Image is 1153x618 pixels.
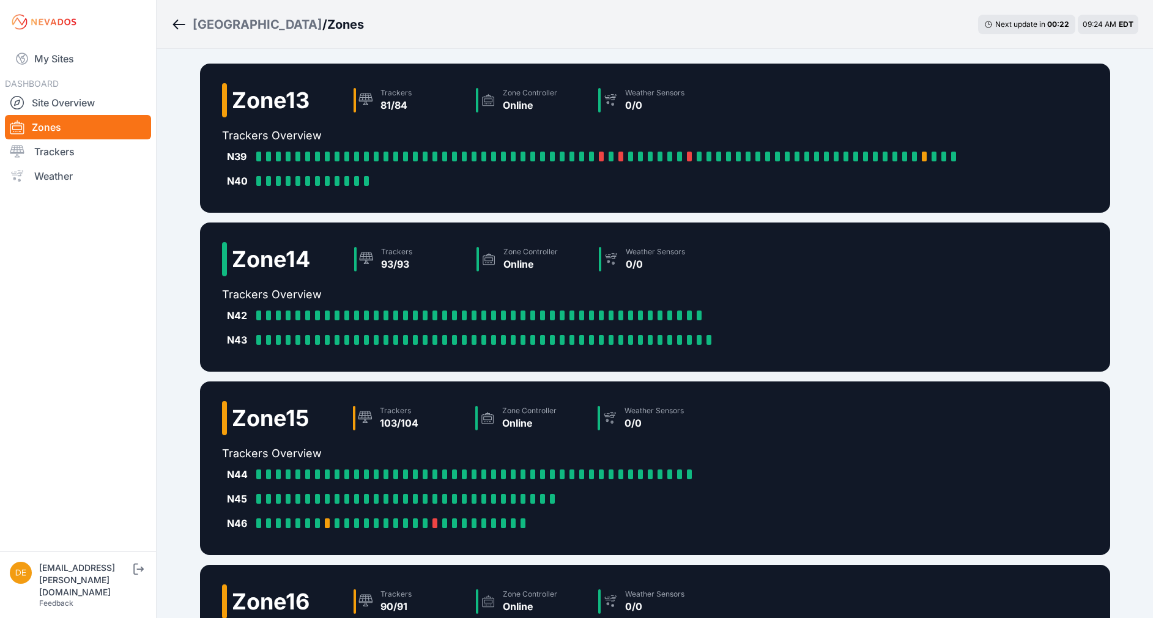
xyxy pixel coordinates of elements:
span: / [322,16,327,33]
div: N45 [227,491,251,506]
div: Trackers [380,88,412,98]
div: 0/0 [625,98,684,112]
h3: Zones [327,16,364,33]
a: Trackers81/84 [349,83,471,117]
a: Weather Sensors0/0 [593,401,715,435]
div: N42 [227,308,251,323]
div: Zone Controller [503,247,558,257]
div: Zone Controller [502,406,557,416]
div: Online [503,98,557,112]
a: Zones [5,115,151,139]
div: 81/84 [380,98,412,112]
h2: Trackers Overview [222,286,721,303]
a: [GEOGRAPHIC_DATA] [193,16,322,33]
span: Next update in [995,20,1045,29]
div: Zone Controller [503,589,557,599]
a: Trackers93/93 [349,242,472,276]
a: Trackers103/104 [348,401,470,435]
a: My Sites [5,44,151,73]
h2: Trackers Overview [222,127,966,144]
nav: Breadcrumb [171,9,364,40]
h2: Zone 15 [232,406,309,430]
div: Trackers [380,589,412,599]
div: N43 [227,333,251,347]
div: N46 [227,516,251,531]
div: N39 [227,149,251,164]
div: Zone Controller [503,88,557,98]
div: Trackers [381,247,412,257]
div: Trackers [380,406,418,416]
h2: Zone 13 [232,88,310,112]
div: 00 : 22 [1047,20,1069,29]
h2: Zone 14 [232,247,310,271]
div: Weather Sensors [625,406,684,416]
div: 103/104 [380,416,418,430]
a: Trackers [5,139,151,164]
div: Weather Sensors [625,88,684,98]
div: [EMAIL_ADDRESS][PERSON_NAME][DOMAIN_NAME] [39,562,131,598]
div: 0/0 [625,599,684,614]
div: Weather Sensors [626,247,685,257]
div: N44 [227,467,251,482]
span: EDT [1119,20,1133,29]
img: devin.martin@nevados.solar [10,562,32,584]
div: Online [503,599,557,614]
h2: Trackers Overview [222,445,715,462]
span: 09:24 AM [1083,20,1116,29]
div: N40 [227,174,251,188]
a: Weather Sensors0/0 [593,83,716,117]
a: Site Overview [5,90,151,115]
a: Feedback [39,598,73,608]
h2: Zone 16 [232,589,310,614]
a: Weather Sensors0/0 [594,242,716,276]
div: 90/91 [380,599,412,614]
div: 93/93 [381,257,412,271]
div: Online [502,416,557,430]
div: Online [503,257,558,271]
span: DASHBOARD [5,78,59,89]
div: 0/0 [626,257,685,271]
div: 0/0 [625,416,684,430]
img: Nevados [10,12,78,32]
a: Weather [5,164,151,188]
div: Weather Sensors [625,589,684,599]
